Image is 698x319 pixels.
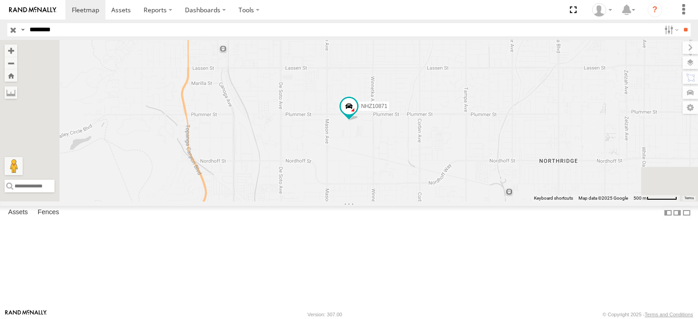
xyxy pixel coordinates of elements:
i: ? [648,3,662,17]
button: Drag Pegman onto the map to open Street View [5,157,23,175]
label: Search Filter Options [661,23,680,36]
label: Fences [33,206,64,219]
button: Zoom out [5,57,17,69]
label: Hide Summary Table [682,206,691,219]
img: rand-logo.svg [9,7,56,13]
a: Terms and Conditions [645,312,693,317]
a: Terms (opens in new tab) [684,196,694,200]
span: NHZ10871 [361,103,387,109]
div: Version: 307.00 [308,312,342,317]
button: Map Scale: 500 m per 63 pixels [631,195,680,201]
label: Dock Summary Table to the Right [673,206,682,219]
div: Zulema McIntosch [589,3,615,17]
span: Map data ©2025 Google [578,196,628,201]
label: Search Query [19,23,26,36]
button: Keyboard shortcuts [534,195,573,201]
button: Zoom in [5,44,17,57]
span: 500 m [633,196,647,201]
label: Measure [5,86,17,99]
div: © Copyright 2025 - [603,312,693,317]
button: Zoom Home [5,69,17,82]
label: Assets [4,206,32,219]
label: Dock Summary Table to the Left [663,206,673,219]
label: Map Settings [683,101,698,114]
a: Visit our Website [5,310,47,319]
